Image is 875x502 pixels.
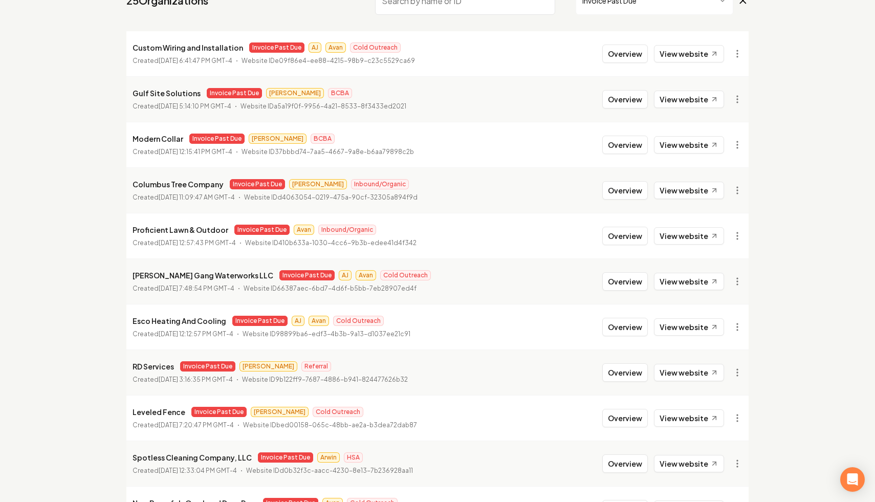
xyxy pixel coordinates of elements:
button: Overview [602,90,648,108]
span: Invoice Past Due [234,225,290,235]
p: Created [133,375,233,385]
p: Columbus Tree Company [133,178,224,190]
time: [DATE] 7:48:54 PM GMT-4 [159,285,234,292]
time: [DATE] 5:14:10 PM GMT-4 [159,102,231,110]
p: Website ID bed00158-065c-48bb-ae2a-b3dea72dab87 [243,420,417,430]
a: View website [654,45,724,62]
p: Created [133,329,233,339]
span: Invoice Past Due [191,407,247,417]
span: Arwin [317,452,340,463]
span: BCBA [328,88,352,98]
button: Overview [602,136,648,154]
p: Created [133,420,234,430]
a: View website [654,91,724,108]
time: [DATE] 12:33:04 PM GMT-4 [159,467,237,474]
span: Cold Outreach [380,270,431,280]
a: View website [654,364,724,381]
span: Cold Outreach [313,407,363,417]
span: [PERSON_NAME] [249,134,307,144]
time: [DATE] 3:16:35 PM GMT-4 [159,376,233,383]
button: Overview [602,45,648,63]
a: View website [654,273,724,290]
p: Created [133,101,231,112]
a: View website [654,318,724,336]
span: Avan [356,270,376,280]
p: Website ID 410b633a-1030-4cc6-9b3b-edee41d4f342 [245,238,417,248]
a: View website [654,455,724,472]
button: Overview [602,409,648,427]
span: [PERSON_NAME] [266,88,324,98]
p: Created [133,56,232,66]
button: Overview [602,363,648,382]
span: Invoice Past Due [258,452,313,463]
a: View website [654,409,724,427]
span: BCBA [311,134,335,144]
time: [DATE] 6:41:47 PM GMT-4 [159,57,232,64]
span: Avan [309,316,329,326]
button: Overview [602,227,648,245]
p: Website ID e09f86e4-ee88-4215-98b9-c23c5529ca69 [242,56,415,66]
p: Website ID 66387aec-6bd7-4d6f-b5bb-7eb28907ed4f [244,283,417,294]
p: Website ID d4063054-0219-475a-90cf-32305a894f9d [244,192,418,203]
span: [PERSON_NAME] [251,407,309,417]
p: Website ID 9b122ff9-7687-4886-b941-824477626b32 [242,375,408,385]
div: Open Intercom Messenger [840,467,865,492]
button: Overview [602,181,648,200]
span: AJ [292,316,304,326]
p: Modern Collar [133,133,183,145]
span: Invoice Past Due [189,134,245,144]
p: Website ID d0b32f3c-aacc-4230-8e13-7b236928aa11 [246,466,413,476]
p: Created [133,466,237,476]
p: [PERSON_NAME] Gang Waterworks LLC [133,269,273,281]
p: Gulf Site Solutions [133,87,201,99]
p: Created [133,147,232,157]
a: View website [654,227,724,245]
span: Inbound/Organic [351,179,409,189]
span: Invoice Past Due [232,316,288,326]
p: Website ID 98899ba6-edf3-4b3b-9a13-d1037ee21c91 [243,329,410,339]
time: [DATE] 12:57:43 PM GMT-4 [159,239,236,247]
span: Invoice Past Due [207,88,262,98]
p: Spotless Cleaning Company, LLC [133,451,252,464]
span: Cold Outreach [350,42,401,53]
p: RD Services [133,360,174,373]
p: Esco Heating And Cooling [133,315,226,327]
p: Created [133,238,236,248]
span: [PERSON_NAME] [239,361,297,372]
p: Created [133,283,234,294]
time: [DATE] 7:20:47 PM GMT-4 [159,421,234,429]
span: Invoice Past Due [230,179,285,189]
span: [PERSON_NAME] [289,179,347,189]
p: Created [133,192,235,203]
p: Website ID 37bbbd74-7aa5-4667-9a8e-b6aa79898c2b [242,147,414,157]
a: View website [654,182,724,199]
time: [DATE] 12:15:41 PM GMT-4 [159,148,232,156]
span: AJ [339,270,352,280]
span: Referral [301,361,331,372]
span: Invoice Past Due [180,361,235,372]
p: Custom Wiring and Installation [133,41,243,54]
span: HSA [344,452,363,463]
time: [DATE] 12:12:57 PM GMT-4 [159,330,233,338]
a: View website [654,136,724,154]
p: Proficient Lawn & Outdoor [133,224,228,236]
span: Invoice Past Due [279,270,335,280]
button: Overview [602,318,648,336]
span: Inbound/Organic [318,225,376,235]
p: Website ID a5a19f0f-9956-4a21-8533-8f3433ed2021 [240,101,406,112]
button: Overview [602,454,648,473]
span: Avan [294,225,314,235]
p: Leveled Fence [133,406,185,418]
button: Overview [602,272,648,291]
time: [DATE] 11:09:47 AM GMT-4 [159,193,235,201]
span: Cold Outreach [333,316,384,326]
span: Invoice Past Due [249,42,304,53]
span: AJ [309,42,321,53]
span: Avan [325,42,346,53]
